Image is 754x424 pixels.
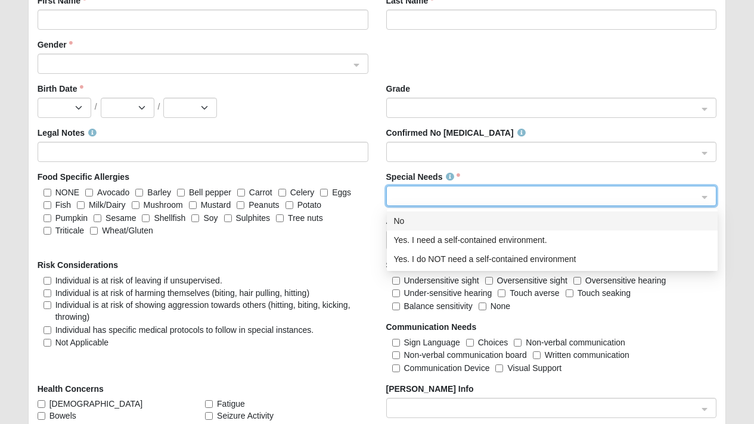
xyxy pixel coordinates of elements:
[297,200,321,210] span: Potato
[55,288,309,298] span: Individual is at risk of harming themselves (biting, hair pulling, hitting)
[135,189,143,197] input: Barley
[466,339,474,347] input: Choices
[404,288,492,298] span: Under-sensitive hearing
[392,351,400,359] input: Non-verbal communication board
[189,201,197,209] input: Mustard
[392,339,400,347] input: Sign Language
[144,200,183,210] span: Mushroom
[485,277,493,285] input: Oversensitive sight
[497,276,567,285] span: Oversensitive sight
[392,289,400,297] input: Under-sensitive hearing
[404,363,490,373] span: Communication Device
[578,288,631,298] span: Touch seaking
[55,325,314,335] span: Individual has specific medical protocols to follow in special instances.
[585,276,666,285] span: Oversensitive hearing
[38,171,129,183] label: Food Specific Allergies
[573,277,581,285] input: Oversensitive hearing
[201,200,231,210] span: Mustard
[332,188,351,197] span: Eggs
[288,213,323,223] span: Tree nuts
[38,127,97,139] label: Legal Notes
[392,364,400,372] input: Communication Device
[386,383,474,395] label: [PERSON_NAME] Info
[85,189,93,197] input: Avocado
[224,214,232,222] input: Sulphites
[237,201,244,209] input: Peanuts
[386,171,461,183] label: Special Needs
[478,338,508,347] span: Choices
[278,189,286,197] input: Celery
[290,188,314,197] span: Celery
[55,338,109,347] span: Not Applicable
[249,188,272,197] span: Carrot
[394,233,710,247] div: Yes. I need a self-contained environment.
[38,412,45,420] input: Bowels
[38,400,45,408] input: [DEMOGRAPHIC_DATA]
[55,200,71,210] span: Fish
[44,227,51,235] input: Triticale
[507,363,561,373] span: Visual Support
[44,214,51,222] input: Pumpkin
[286,201,293,209] input: Potato
[498,289,505,297] input: Touch averse
[386,127,526,139] label: Confirmed No [MEDICAL_DATA]
[55,188,79,197] span: NONE
[38,39,73,51] label: Gender
[177,189,185,197] input: Bell pepper
[55,226,85,235] span: Triticale
[249,200,279,210] span: Peanuts
[205,412,213,420] input: Seizure Activity
[89,200,125,210] span: Milk/Dairy
[44,189,51,197] input: NONE
[566,289,573,297] input: Touch seaking
[526,338,625,347] span: Non-verbal communication
[386,215,461,227] label: Accomodations
[392,277,400,285] input: Undersensitive sight
[404,276,479,285] span: Undersensitive sight
[132,201,139,209] input: Mushroom
[404,350,527,360] span: Non-verbal communication board
[217,398,245,410] span: Fatigue
[276,214,284,222] input: Tree nuts
[189,188,231,197] span: Bell pepper
[533,351,541,359] input: Written communication
[44,339,51,347] input: Not Applicable
[55,300,350,322] span: Individual is at risk of showing aggression towards others (hitting, biting, kicking, throwing)
[44,201,51,209] input: Fish
[147,188,171,197] span: Barley
[44,301,51,309] input: Individual is at risk of showing aggression towards others (hitting, biting, kicking, throwing)
[404,338,460,347] span: Sign Language
[203,213,218,223] span: Soy
[387,230,718,250] div: Yes. I need a self-contained environment.
[479,303,486,310] input: None
[55,213,88,223] span: Pumpkin
[102,226,153,235] span: Wheat/Gluten
[44,326,51,334] input: Individual has specific medical protocols to follow in special instances.
[392,303,400,310] input: Balance sensitivity
[386,83,410,95] label: Grade
[44,289,51,297] input: Individual is at risk of harming themselves (biting, hair pulling, hitting)
[158,101,160,113] span: /
[404,301,473,311] span: Balance sensitivity
[94,214,101,222] input: Sesame
[386,259,463,271] label: Sensory Sensitivity
[545,350,629,360] span: Written communication
[514,339,522,347] input: Non-verbal communication
[394,214,710,227] div: No
[191,214,199,222] input: Soy
[387,250,718,269] div: Yes. I do NOT need a self-contained environment
[142,214,150,222] input: Shellfish
[320,189,328,197] input: Eggs
[44,277,51,285] input: Individual is at risk of leaving if unsupervised.
[237,189,245,197] input: Carrot
[386,321,477,333] label: Communication Needs
[394,252,710,266] div: Yes. I do NOT need a self-contained environment
[217,410,274,422] span: Seizure Activity
[55,276,222,285] span: Individual is at risk of leaving if unsupervised.
[38,383,104,395] label: Health Concerns
[49,410,76,422] span: Bowels
[106,213,136,223] span: Sesame
[205,400,213,408] input: Fatigue
[387,211,718,230] div: No
[49,398,143,410] span: [DEMOGRAPHIC_DATA]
